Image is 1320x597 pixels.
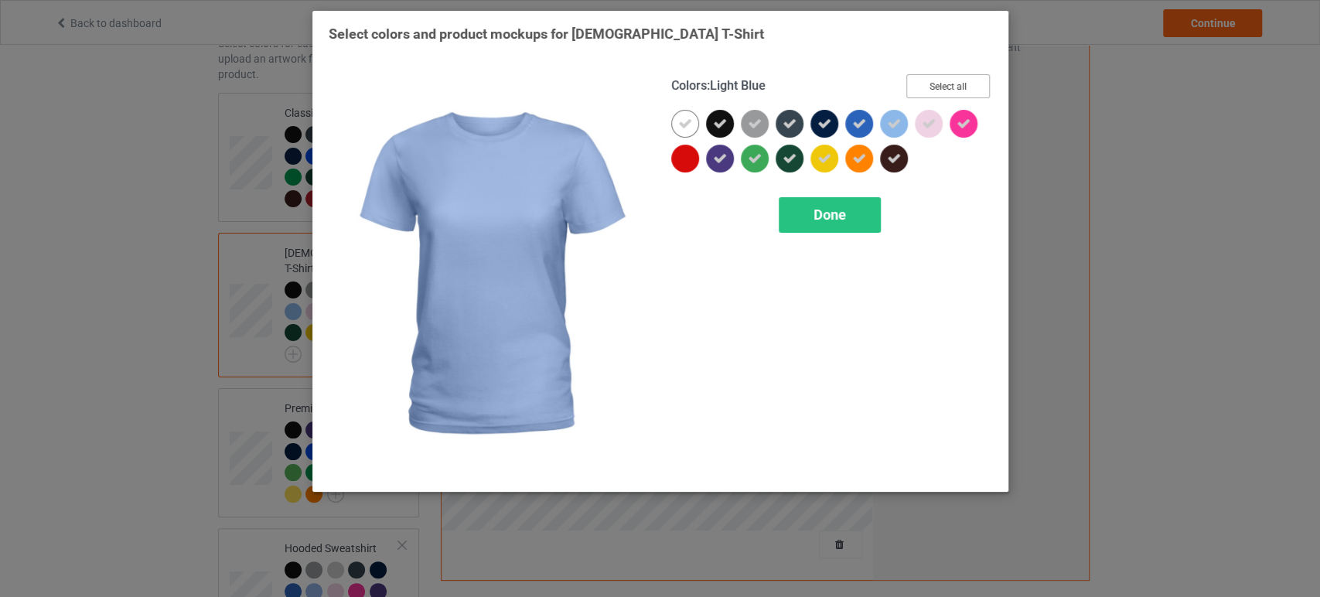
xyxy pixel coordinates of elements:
span: Done [813,206,846,223]
button: Select all [906,74,990,98]
span: Colors [671,78,707,93]
span: Select colors and product mockups for [DEMOGRAPHIC_DATA] T-Shirt [329,26,764,42]
h4: : [671,78,766,94]
span: Light Blue [710,78,766,93]
img: regular.jpg [329,74,650,476]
